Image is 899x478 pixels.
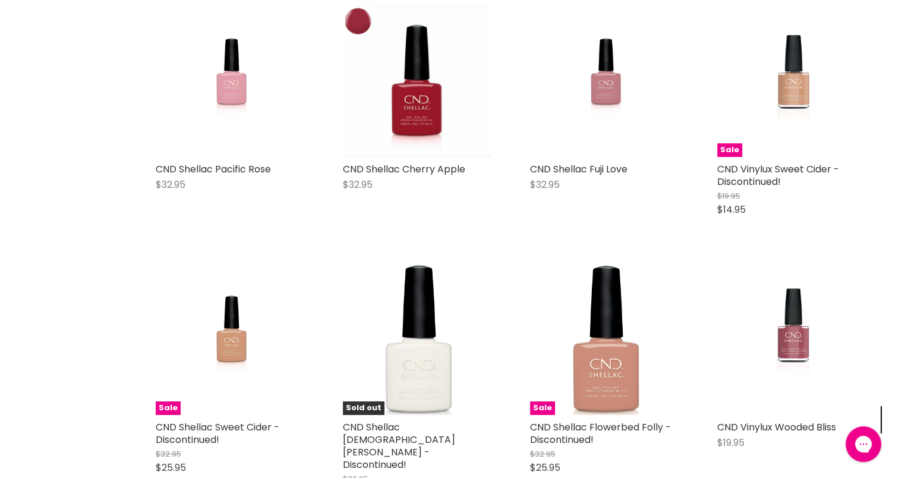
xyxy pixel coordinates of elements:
a: CND Shellac Cherry Apple [343,5,494,157]
span: Sale [156,401,181,415]
span: $32.95 [343,178,373,191]
span: $19.95 [717,436,745,449]
a: CND Vinylux Sweet Cider - Discontinued! [717,162,839,188]
span: $32.95 [156,448,181,460]
img: CND Vinylux Wooded Bliss [738,263,847,415]
span: Sale [717,143,742,157]
a: CND Vinylux Wooded Bliss [717,263,869,415]
a: CND Shellac Flowerbed Folly - Discontinued!Sale [530,263,682,415]
a: CND Shellac Fuji Love [530,162,627,176]
img: CND Shellac Pacific Rose [176,5,286,157]
a: CND Shellac Cherry Apple [343,162,465,176]
span: $25.95 [156,461,186,474]
span: Sold out [343,401,384,415]
img: CND Shellac Sweet Cider - Discontinued! [176,263,286,415]
img: CND Vinylux Sweet Cider - Discontinued! [738,5,847,157]
a: CND Vinylux Wooded Bliss [717,420,836,434]
img: CND Shellac Flowerbed Folly - Discontinued! [530,263,682,415]
span: $32.95 [530,178,560,191]
span: Sale [530,401,555,415]
span: $19.95 [717,190,740,202]
a: CND Shellac Flowerbed Folly - Discontinued! [530,420,671,446]
a: CND Shellac Pacific Rose [156,5,307,157]
img: CND Shellac Lady Lilly - Discontinued! [343,263,494,415]
a: CND Shellac Sweet Cider - Discontinued!Sale [156,263,307,415]
a: CND Shellac Fuji Love [530,5,682,157]
a: CND Vinylux Sweet Cider - Discontinued!Sale [717,5,869,157]
iframe: Gorgias live chat messenger [840,422,887,466]
span: $14.95 [717,203,746,216]
img: CND Shellac Fuji Love [551,5,660,157]
a: CND Shellac [DEMOGRAPHIC_DATA] [PERSON_NAME] - Discontinued! [343,420,455,471]
span: $25.95 [530,461,560,474]
span: $32.95 [530,448,556,460]
a: CND Shellac Lady Lilly - Discontinued!Sold out [343,263,494,415]
a: CND Shellac Pacific Rose [156,162,271,176]
a: CND Shellac Sweet Cider - Discontinued! [156,420,279,446]
img: CND Shellac Cherry Apple [345,5,491,157]
span: $32.95 [156,178,185,191]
